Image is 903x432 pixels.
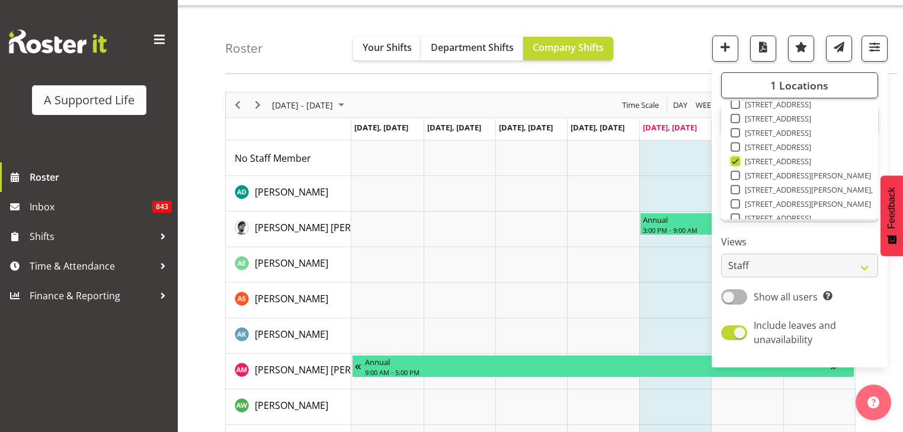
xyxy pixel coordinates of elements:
button: September 01 - 07, 2025 [270,98,350,113]
div: Previous [228,92,248,117]
div: Alicia Mark"s event - Annual Begin From Monday, August 25, 2025 at 9:00:00 AM GMT+12:00 Ends At M... [352,355,854,377]
span: Show all users [754,290,818,303]
td: Alexandra Schoeneberg resource [226,283,351,318]
span: [DATE], [DATE] [499,122,553,133]
div: A Supported Life [44,91,135,109]
button: Your Shifts [353,37,421,60]
span: Inbox [30,198,152,216]
a: No Staff Member [235,151,311,165]
span: [DATE], [DATE] [643,122,697,133]
span: Company Shifts [533,41,604,54]
span: Department Shifts [431,41,514,54]
div: Alejandro Sada Prendes"s event - Annual Begin From Friday, September 5, 2025 at 3:00:00 PM GMT+12... [640,213,854,235]
span: [PERSON_NAME] [255,399,328,412]
span: [DATE], [DATE] [571,122,625,133]
span: [DATE], [DATE] [354,122,408,133]
button: Next [250,98,266,113]
td: Alicia Mark resource [226,354,351,389]
span: [PERSON_NAME] [PERSON_NAME] [255,221,404,234]
span: [STREET_ADDRESS] [740,156,812,166]
button: Feedback - Show survey [880,175,903,256]
span: No Staff Member [235,152,311,165]
div: Annual [643,213,851,225]
td: No Staff Member resource [226,140,351,176]
span: Shifts [30,228,154,245]
img: Rosterit website logo [9,30,107,53]
td: Alejandro Sada Prendes resource [226,212,351,247]
a: [PERSON_NAME] [255,185,328,199]
button: Add a new shift [712,36,738,62]
span: Feedback [886,187,897,229]
h4: Roster [225,41,263,55]
img: help-xxl-2.png [867,396,879,408]
span: [PERSON_NAME] [PERSON_NAME] [255,363,404,376]
span: Your Shifts [363,41,412,54]
button: Download a PDF of the roster according to the set date range. [750,36,776,62]
span: Week [694,98,717,113]
td: Abbie Davies resource [226,176,351,212]
span: Time Scale [621,98,660,113]
button: Time Scale [620,98,661,113]
span: [STREET_ADDRESS] [740,213,812,223]
a: [PERSON_NAME] [255,256,328,270]
span: [STREET_ADDRESS] [740,128,812,137]
span: Roster [30,168,172,186]
span: Include leaves and unavailability [754,319,836,346]
td: Alex Espinoza resource [226,247,351,283]
button: Send a list of all shifts for the selected filtered period to all rostered employees. [826,36,852,62]
td: Alysha Watene resource [226,389,351,425]
button: Highlight an important date within the roster. [788,36,814,62]
a: [PERSON_NAME] [255,292,328,306]
span: [STREET_ADDRESS][PERSON_NAME], [740,185,873,194]
div: Next [248,92,268,117]
span: Finance & Reporting [30,287,154,305]
span: [STREET_ADDRESS][PERSON_NAME] [740,171,872,180]
span: Time & Attendance [30,257,154,275]
button: Department Shifts [421,37,523,60]
span: [PERSON_NAME] [255,292,328,305]
a: [PERSON_NAME] [255,398,328,412]
div: 9:00 AM - 5:00 PM [365,367,831,377]
a: [PERSON_NAME] [255,327,328,341]
span: Day [672,98,689,113]
span: [DATE], [DATE] [427,122,481,133]
button: Timeline Week [694,98,718,113]
button: Filter Shifts [862,36,888,62]
a: [PERSON_NAME] [PERSON_NAME] [255,220,404,235]
td: Alice Kendall resource [226,318,351,354]
button: Timeline Day [671,98,690,113]
span: [STREET_ADDRESS] [740,100,812,109]
span: [STREET_ADDRESS] [740,142,812,152]
div: Annual [365,356,831,367]
span: [STREET_ADDRESS] [740,114,812,123]
span: [DATE] - [DATE] [271,98,334,113]
div: 3:00 PM - 9:00 AM [643,225,851,235]
span: [PERSON_NAME] [255,257,328,270]
span: 843 [152,201,172,213]
span: 1 Locations [770,78,828,92]
button: 1 Locations [721,72,878,98]
label: Views [721,235,878,249]
a: [PERSON_NAME] [PERSON_NAME] [255,363,404,377]
button: Company Shifts [523,37,613,60]
button: Previous [230,98,246,113]
span: [STREET_ADDRESS][PERSON_NAME] [740,199,872,209]
span: [PERSON_NAME] [255,328,328,341]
